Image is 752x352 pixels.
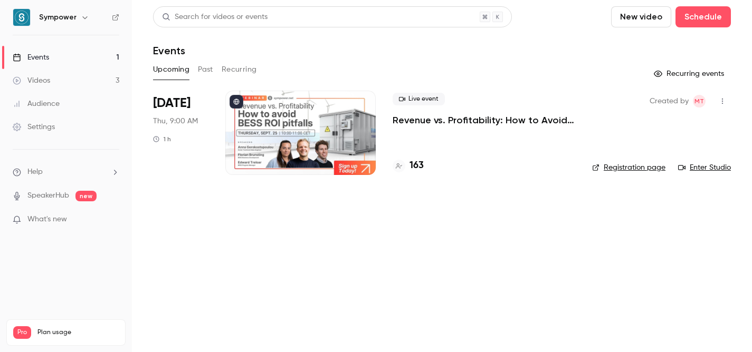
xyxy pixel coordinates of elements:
[27,190,69,201] a: SpeakerHub
[649,65,731,82] button: Recurring events
[153,61,189,78] button: Upcoming
[393,114,575,126] a: Revenue vs. Profitability: How to Avoid [PERSON_NAME] ROI Pitfalls
[678,162,731,173] a: Enter Studio
[27,214,67,225] span: What's new
[153,116,198,126] span: Thu, 9:00 AM
[13,52,49,63] div: Events
[75,191,97,201] span: new
[13,75,50,86] div: Videos
[650,95,689,107] span: Created by
[107,215,119,224] iframe: Noticeable Trigger
[675,6,731,27] button: Schedule
[611,6,671,27] button: New video
[222,61,257,78] button: Recurring
[13,167,119,178] li: help-dropdown-opener
[153,95,191,112] span: [DATE]
[27,167,43,178] span: Help
[13,326,31,339] span: Pro
[410,159,424,173] h4: 163
[694,95,704,107] span: MT
[37,328,119,337] span: Plan usage
[592,162,665,173] a: Registration page
[693,95,706,107] span: Manon Thomas
[393,159,424,173] a: 163
[198,61,213,78] button: Past
[153,44,185,57] h1: Events
[153,135,171,143] div: 1 h
[13,99,60,109] div: Audience
[153,91,208,175] div: Sep 25 Thu, 10:00 AM (Europe/Amsterdam)
[393,93,445,105] span: Live event
[13,9,30,26] img: Sympower
[162,12,268,23] div: Search for videos or events
[39,12,77,23] h6: Sympower
[13,122,55,132] div: Settings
